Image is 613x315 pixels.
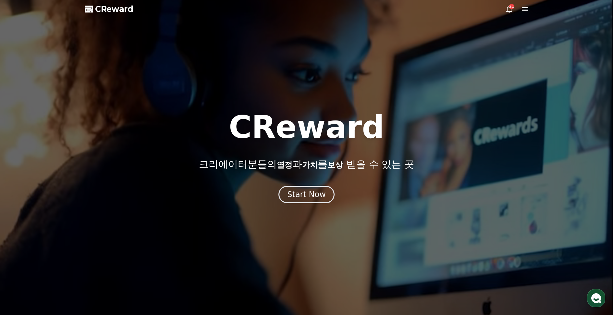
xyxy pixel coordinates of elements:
[509,4,514,9] div: 21
[20,216,24,221] span: 홈
[278,186,335,203] button: Start Now
[59,216,67,221] span: 대화
[287,189,326,200] div: Start Now
[43,206,84,222] a: 대화
[100,216,108,221] span: 설정
[84,206,125,222] a: 설정
[95,4,133,14] span: CReward
[229,112,384,143] h1: CReward
[85,4,133,14] a: CReward
[505,5,513,13] a: 21
[2,206,43,222] a: 홈
[199,158,414,170] p: 크리에이터분들의 과 를 받을 수 있는 곳
[277,160,292,170] span: 열정
[278,192,335,198] a: Start Now
[302,160,318,170] span: 가치
[327,160,343,170] span: 보상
